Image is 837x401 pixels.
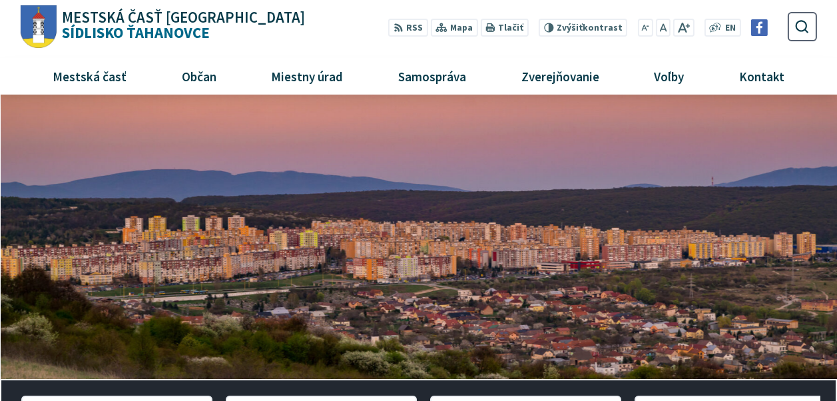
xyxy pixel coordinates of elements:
[734,58,789,94] span: Kontakt
[62,10,305,25] span: Mestská časť [GEOGRAPHIC_DATA]
[57,10,305,41] h1: Sídlisko Ťahanovce
[721,21,739,35] a: EN
[725,21,736,35] span: EN
[557,23,623,33] span: kontrast
[176,58,221,94] span: Občan
[388,19,427,37] a: RSS
[249,58,366,94] a: Miestny úrad
[631,58,706,94] a: Voľby
[393,58,471,94] span: Samospráva
[406,21,423,35] span: RSS
[48,58,132,94] span: Mestská časť
[751,19,768,36] img: Prejsť na Facebook stránku
[430,19,477,37] a: Mapa
[20,5,304,49] a: Logo Sídlisko Ťahanovce, prejsť na domovskú stránku.
[516,58,604,94] span: Zverejňovanie
[498,23,523,33] span: Tlačiť
[716,58,806,94] a: Kontakt
[376,58,488,94] a: Samospráva
[539,19,627,37] button: Zvýšiťkontrast
[673,19,694,37] button: Zväčšiť veľkosť písma
[31,58,149,94] a: Mestská časť
[656,19,671,37] button: Nastaviť pôvodnú veľkosť písma
[20,5,57,49] img: Prejsť na domovskú stránku
[499,58,621,94] a: Zverejňovanie
[159,58,238,94] a: Občan
[450,21,473,35] span: Mapa
[480,19,528,37] button: Tlačiť
[649,58,689,94] span: Voľby
[557,22,583,33] span: Zvýšiť
[638,19,654,37] button: Zmenšiť veľkosť písma
[266,58,348,94] span: Miestny úrad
